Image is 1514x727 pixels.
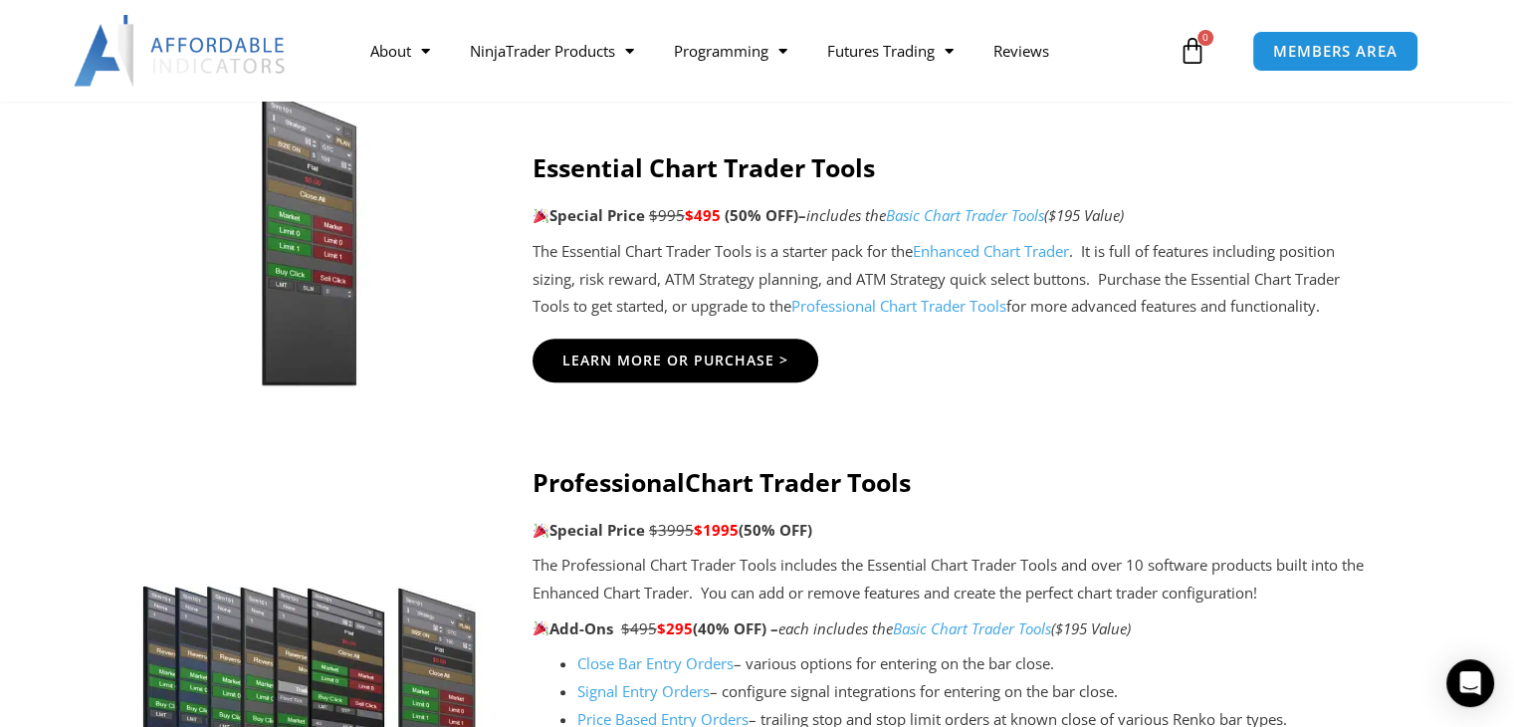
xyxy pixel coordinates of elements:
[1273,44,1398,59] span: MEMBERS AREA
[1149,22,1236,80] a: 0
[791,296,1006,316] a: Professional Chart Trader Tools
[577,650,1380,678] li: – various options for entering on the bar close.
[654,28,807,74] a: Programming
[577,678,1380,706] li: – configure signal integrations for entering on the bar close.
[1446,659,1494,707] div: Open Intercom Messenger
[649,205,685,225] span: $995
[533,618,613,638] strong: Add-Ons
[798,205,806,225] span: –
[533,520,645,540] strong: Special Price
[533,205,645,225] strong: Special Price
[685,465,911,499] strong: Chart Trader Tools
[685,205,721,225] span: $495
[533,238,1380,322] p: The Essential Chart Trader Tools is a starter pack for the . It is full of features including pos...
[657,618,693,638] span: $295
[649,520,694,540] span: $3995
[533,552,1380,607] p: The Professional Chart Trader Tools includes the Essential Chart Trader Tools and over 10 softwar...
[533,467,1380,497] h4: Professional
[913,241,1069,261] a: Enhanced Chart Trader
[533,150,875,184] strong: Essential Chart Trader Tools
[135,88,483,386] img: Essential-Chart-Trader-Toolsjpg | Affordable Indicators – NinjaTrader
[693,618,778,638] b: (40% OFF) –
[533,339,818,382] a: Learn More Or Purchase >
[806,205,1124,225] i: includes the ($195 Value)
[739,520,812,540] b: (50% OFF)
[577,681,710,701] a: Signal Entry Orders
[534,208,548,223] img: 🎉
[1197,30,1213,46] span: 0
[534,523,548,538] img: 🎉
[562,354,788,367] span: Learn More Or Purchase >
[778,618,1131,638] i: each includes the ($195 Value)
[973,28,1069,74] a: Reviews
[725,205,798,225] span: (50% OFF)
[893,618,1051,638] a: Basic Chart Trader Tools
[694,520,739,540] span: $1995
[577,653,734,673] a: Close Bar Entry Orders
[350,28,1174,74] nav: Menu
[807,28,973,74] a: Futures Trading
[350,28,450,74] a: About
[74,15,288,87] img: LogoAI | Affordable Indicators – NinjaTrader
[534,620,548,635] img: 🎉
[621,618,657,638] span: $495
[1252,31,1418,72] a: MEMBERS AREA
[886,205,1044,225] a: Basic Chart Trader Tools
[450,28,654,74] a: NinjaTrader Products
